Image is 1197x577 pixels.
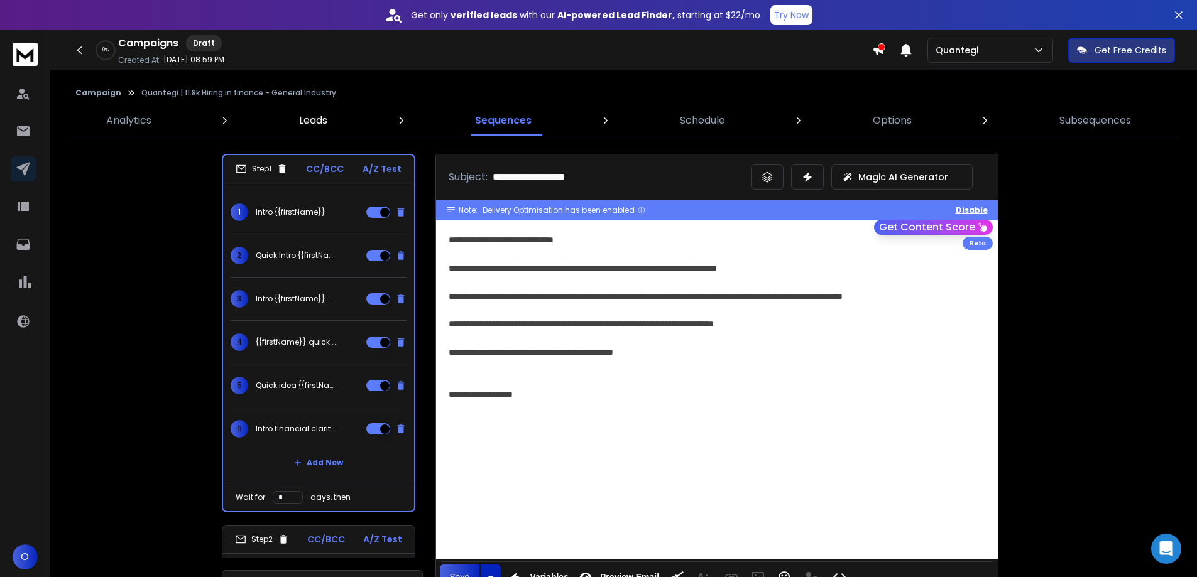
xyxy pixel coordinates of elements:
p: Quantegi | 11.8k Hiring in finance - General Industry [141,88,336,98]
div: Step 2 [235,534,289,545]
div: Delivery Optimisation has been enabled [483,205,646,215]
p: Quick idea {{firstName}} [256,380,336,391]
p: A/Z Test [363,163,402,175]
strong: verified leads [451,9,517,21]
span: 3 [231,290,248,308]
button: Try Now [770,5,812,25]
li: Step1CC/BCCA/Z Test1Intro {{firstName}}2Quick Intro {{firstName}}3Intro {{firstName}} quick idea4... [222,154,415,512]
button: Magic AI Generator [831,164,973,190]
span: 1 [231,203,248,221]
p: Sequences [475,113,532,128]
span: Note: [459,205,478,215]
p: days, then [310,492,351,502]
button: Disable [956,205,988,215]
p: Try Now [774,9,809,21]
button: O [13,544,38,569]
p: A/Z Test [363,533,402,546]
a: Sequences [467,105,539,136]
a: Subsequences [1052,105,1139,136]
a: Leads [292,105,335,136]
p: 0 % [102,46,109,54]
p: Magic AI Generator [858,171,948,183]
p: Subject: [449,170,488,185]
p: Analytics [106,113,151,128]
span: 2 [231,247,248,264]
button: Get Content Score [874,220,993,235]
div: Draft [186,35,222,51]
p: Wait for [236,492,265,502]
button: Get Free Credits [1068,38,1175,63]
div: Step 1 [236,163,288,175]
div: Open Intercom Messenger [1151,534,1181,564]
a: Options [865,105,919,136]
p: Intro {{firstName}} [256,207,325,217]
p: {{firstName}} quick finance win [256,337,336,347]
p: Get only with our starting at $22/mo [411,9,760,21]
span: 5 [231,377,248,394]
p: Created At: [118,55,161,65]
span: 6 [231,420,248,438]
p: CC/BCC [307,533,345,546]
div: Beta [963,237,993,250]
p: Subsequences [1059,113,1131,128]
img: logo [13,43,38,66]
p: Intro financial clarity for your team [256,424,336,434]
span: 4 [231,333,248,351]
p: Schedule [680,113,725,128]
p: Quantegi [936,44,983,57]
h1: Campaigns [118,36,178,51]
button: Add New [284,450,353,475]
a: Analytics [99,105,159,136]
p: [DATE] 08:59 PM [163,55,224,65]
p: Intro {{firstName}} quick idea [256,294,336,304]
p: CC/BCC [306,163,344,175]
strong: AI-powered Lead Finder, [557,9,675,21]
p: Get Free Credits [1095,44,1166,57]
button: Campaign [75,88,121,98]
p: Options [873,113,912,128]
p: Quick Intro {{firstName}} [256,251,336,261]
p: Leads [299,113,327,128]
a: Schedule [672,105,733,136]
